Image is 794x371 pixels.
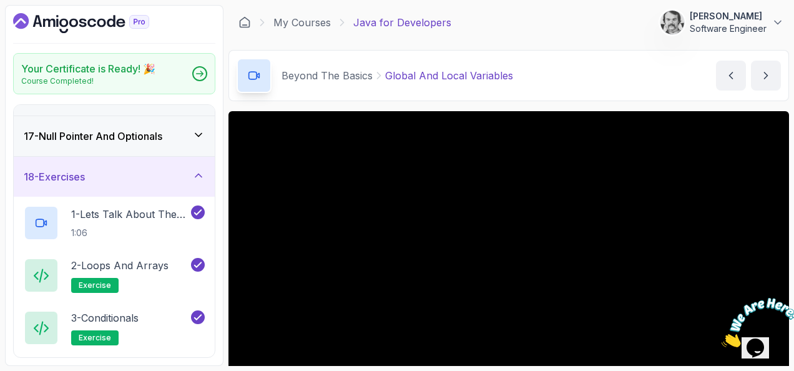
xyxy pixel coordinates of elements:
button: 17-Null Pointer And Optionals [14,116,215,156]
h3: 18 - Exercises [24,169,85,184]
p: [PERSON_NAME] [690,10,767,22]
p: 1 - Lets Talk About The Exercises [71,207,189,222]
img: Chat attention grabber [5,5,82,54]
img: user profile image [660,11,684,34]
a: My Courses [273,15,331,30]
h3: 17 - Null Pointer And Optionals [24,129,162,144]
button: previous content [716,61,746,91]
p: 2 - Loops and Arrays [71,258,169,273]
a: Dashboard [238,16,251,29]
button: 1-Lets Talk About The Exercises1:06 [24,205,205,240]
button: user profile image[PERSON_NAME]Software Engineer [660,10,784,35]
p: 1:06 [71,227,189,239]
a: Dashboard [13,13,178,33]
button: next content [751,61,781,91]
h2: Your Certificate is Ready! 🎉 [21,61,155,76]
p: Java for Developers [353,15,451,30]
p: Global And Local Variables [385,68,513,83]
p: 3 - Conditionals [71,310,139,325]
button: 18-Exercises [14,157,215,197]
button: 2-Loops and Arraysexercise [24,258,205,293]
span: exercise [79,333,111,343]
iframe: chat widget [717,293,794,352]
p: Software Engineer [690,22,767,35]
p: Beyond The Basics [282,68,373,83]
button: 3-Conditionalsexercise [24,310,205,345]
span: exercise [79,280,111,290]
p: Course Completed! [21,76,155,86]
a: Your Certificate is Ready! 🎉Course Completed! [13,53,215,94]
